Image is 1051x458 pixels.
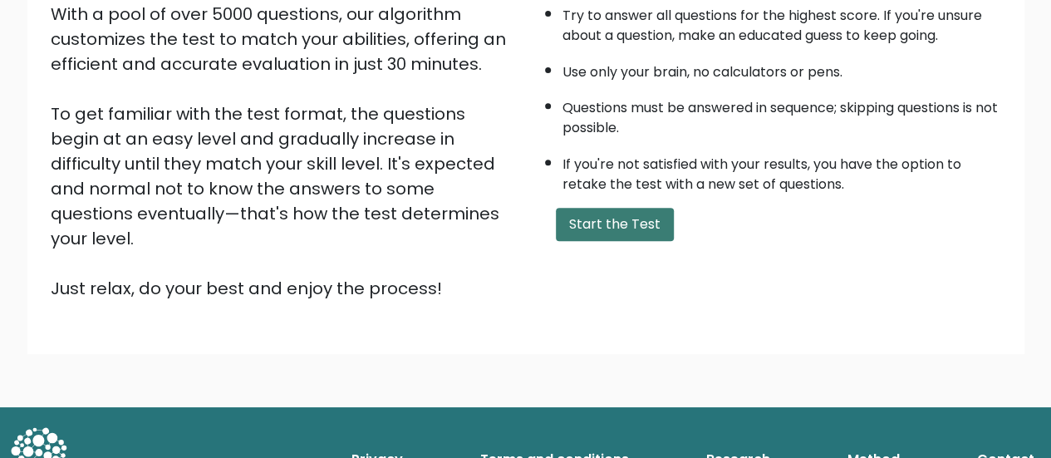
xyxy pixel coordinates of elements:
button: Start the Test [556,208,674,241]
li: Use only your brain, no calculators or pens. [562,54,1001,82]
li: If you're not satisfied with your results, you have the option to retake the test with a new set ... [562,146,1001,195]
li: Questions must be answered in sequence; skipping questions is not possible. [562,90,1001,138]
